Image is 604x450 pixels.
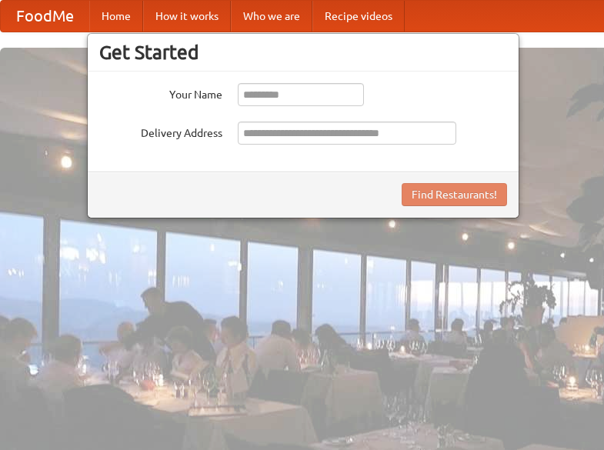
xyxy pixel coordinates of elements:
[312,1,405,32] a: Recipe videos
[143,1,231,32] a: How it works
[1,1,89,32] a: FoodMe
[99,122,222,141] label: Delivery Address
[231,1,312,32] a: Who we are
[89,1,143,32] a: Home
[402,183,507,206] button: Find Restaurants!
[99,41,507,64] h3: Get Started
[99,83,222,102] label: Your Name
